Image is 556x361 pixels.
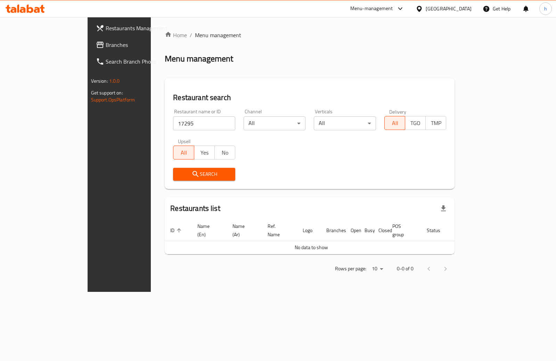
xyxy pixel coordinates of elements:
[91,95,135,104] a: Support.OpsPlatform
[170,226,183,235] span: ID
[90,20,180,36] a: Restaurants Management
[335,264,366,273] p: Rows per page:
[435,200,452,217] div: Export file
[106,57,175,66] span: Search Branch Phone
[173,92,446,103] h2: Restaurant search
[369,264,386,274] div: Rows per page:
[321,220,345,241] th: Branches
[179,170,230,179] span: Search
[426,5,472,13] div: [GEOGRAPHIC_DATA]
[428,118,443,128] span: TMP
[373,220,387,241] th: Closed
[173,116,235,130] input: Search for restaurant name or ID..
[314,116,376,130] div: All
[244,116,306,130] div: All
[170,203,220,214] h2: Restaurants list
[397,264,414,273] p: 0-0 of 0
[91,76,108,85] span: Version:
[109,76,120,85] span: 1.0.0
[387,118,402,128] span: All
[214,146,235,159] button: No
[173,168,235,181] button: Search
[405,116,426,130] button: TGO
[91,88,123,97] span: Get support on:
[297,220,321,241] th: Logo
[425,116,446,130] button: TMP
[90,53,180,70] a: Search Branch Phone
[106,24,175,32] span: Restaurants Management
[427,226,449,235] span: Status
[90,36,180,53] a: Branches
[350,5,393,13] div: Menu-management
[345,220,359,241] th: Open
[195,31,241,39] span: Menu management
[173,146,194,159] button: All
[268,222,289,239] span: Ref. Name
[106,41,175,49] span: Branches
[165,53,233,64] h2: Menu management
[197,222,219,239] span: Name (En)
[178,139,191,143] label: Upsell
[197,148,212,158] span: Yes
[218,148,232,158] span: No
[392,222,413,239] span: POS group
[176,148,191,158] span: All
[359,220,373,241] th: Busy
[194,146,215,159] button: Yes
[232,222,254,239] span: Name (Ar)
[165,220,482,254] table: enhanced table
[190,31,192,39] li: /
[408,118,423,128] span: TGO
[295,243,328,252] span: No data to show
[384,116,405,130] button: All
[544,5,547,13] span: h
[165,31,455,39] nav: breadcrumb
[389,109,407,114] label: Delivery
